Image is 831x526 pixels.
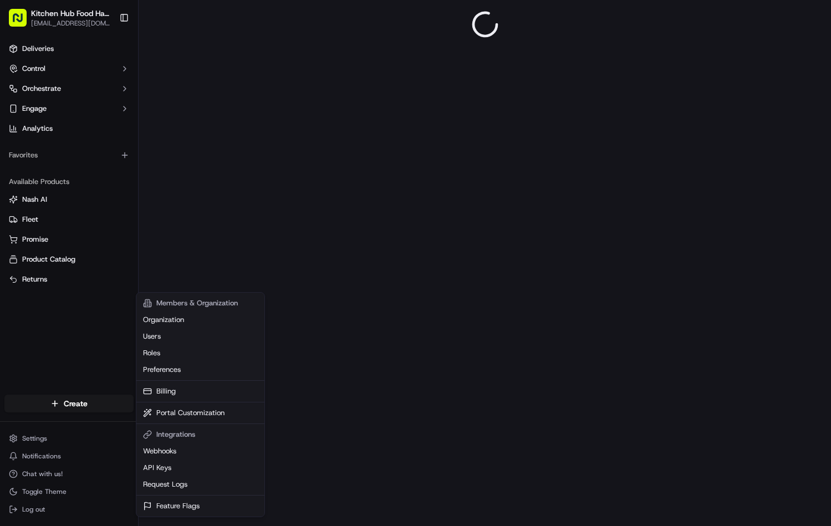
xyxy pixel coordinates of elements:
a: Request Logs [139,476,262,493]
span: Chat with us! [22,469,63,478]
a: Preferences [139,361,262,378]
span: Orchestrate [22,84,61,94]
a: Users [139,328,262,345]
div: Integrations [139,426,262,443]
span: Log out [22,505,45,514]
a: Portal Customization [139,405,262,421]
span: Kitchen Hub Food Hall - Support Office [31,8,110,19]
span: Nash AI [22,195,47,205]
a: Roles [139,345,262,361]
a: Billing [139,383,262,400]
span: Deliveries [22,44,54,54]
a: API Keys [139,459,262,476]
span: Notifications [22,452,61,461]
div: Members & Organization [139,295,262,311]
span: Fleet [22,215,38,224]
div: Favorites [4,146,134,164]
span: Analytics [22,124,53,134]
span: Engage [22,104,47,114]
a: Webhooks [139,443,262,459]
span: Control [22,64,45,74]
span: Settings [22,434,47,443]
a: Feature Flags [139,498,262,514]
span: [EMAIL_ADDRESS][DOMAIN_NAME] [31,19,110,28]
span: Returns [22,274,47,284]
a: Organization [139,311,262,328]
span: Promise [22,234,48,244]
div: Available Products [4,173,134,191]
span: Create [64,398,88,409]
span: Product Catalog [22,254,75,264]
span: Toggle Theme [22,487,67,496]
